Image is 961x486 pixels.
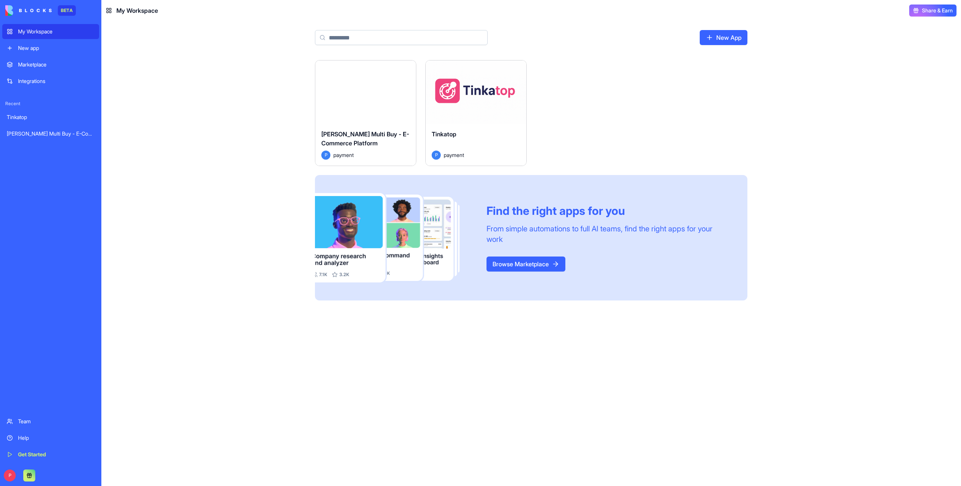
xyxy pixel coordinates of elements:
[5,5,52,16] img: logo
[487,223,729,245] div: From simple automations to full AI teams, find the right apps for your work
[700,30,747,45] a: New App
[4,469,16,481] span: P
[2,430,99,445] a: Help
[7,130,95,137] div: [PERSON_NAME] Multi Buy - E-Commerce Platform
[2,414,99,429] a: Team
[18,44,95,52] div: New app
[487,257,565,272] a: Browse Marketplace
[333,151,354,159] span: payment
[2,57,99,72] a: Marketplace
[18,28,95,35] div: My Workspace
[321,130,409,147] span: [PERSON_NAME] Multi Buy - E-Commerce Platform
[315,60,416,166] a: [PERSON_NAME] Multi Buy - E-Commerce PlatformPpayment
[2,74,99,89] a: Integrations
[18,451,95,458] div: Get Started
[18,434,95,442] div: Help
[2,126,99,141] a: [PERSON_NAME] Multi Buy - E-Commerce Platform
[116,6,158,15] span: My Workspace
[909,5,956,17] button: Share & Earn
[2,41,99,56] a: New app
[5,5,76,16] a: BETA
[58,5,76,16] div: BETA
[432,130,456,138] span: Tinkatop
[18,418,95,425] div: Team
[7,113,95,121] div: Tinkatop
[922,7,953,14] span: Share & Earn
[321,151,330,160] span: P
[2,101,99,107] span: Recent
[425,60,527,166] a: TinkatopPpayment
[2,447,99,462] a: Get Started
[18,77,95,85] div: Integrations
[432,151,441,160] span: P
[2,110,99,125] a: Tinkatop
[444,151,464,159] span: payment
[2,24,99,39] a: My Workspace
[315,193,474,283] img: Frame_181_egmpey.png
[487,204,729,217] div: Find the right apps for you
[18,61,95,68] div: Marketplace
